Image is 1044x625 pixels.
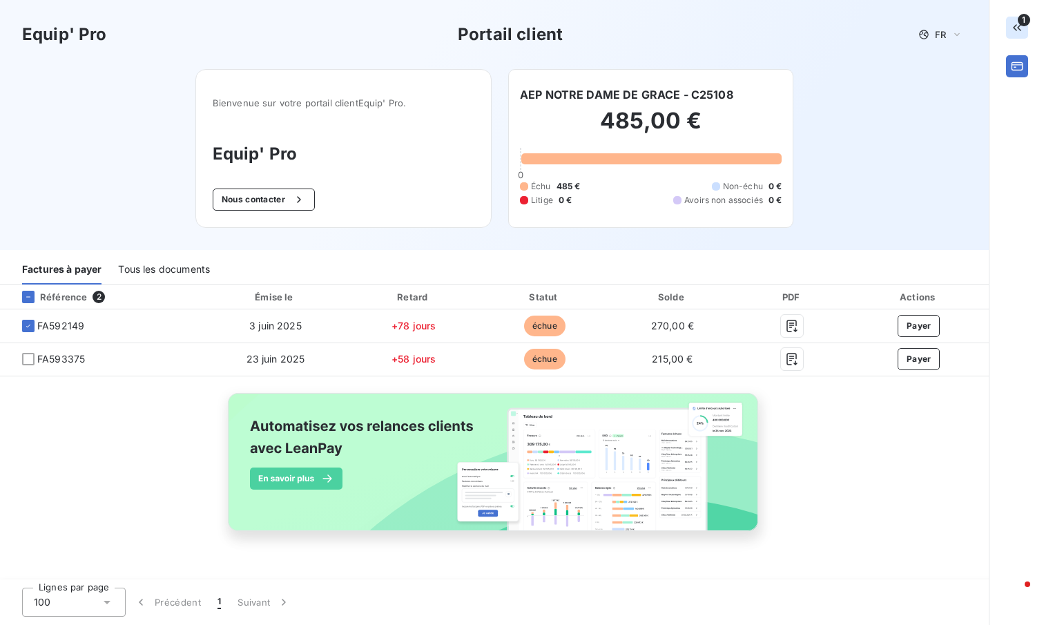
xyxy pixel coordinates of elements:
div: Tous les documents [118,256,210,285]
span: 1 [217,595,221,609]
span: 0 [518,169,523,180]
span: 0 € [768,194,782,206]
span: Non-échu [723,180,763,193]
button: Payer [898,348,940,370]
span: +78 jours [391,320,436,331]
span: 0 € [768,180,782,193]
h2: 485,00 € [520,107,782,148]
button: Nous contacter [213,189,315,211]
span: 100 [34,595,50,609]
span: 23 juin 2025 [246,353,305,365]
span: Litige [531,194,553,206]
iframe: Intercom live chat [997,578,1030,611]
div: Référence [11,291,87,303]
button: Suivant [229,588,299,617]
span: FA592149 [37,319,84,333]
h3: Equip' Pro [22,22,107,47]
button: Payer [898,315,940,337]
span: échue [524,349,565,369]
div: Retard [350,290,477,304]
div: Émise le [206,290,345,304]
div: Statut [483,290,606,304]
span: +58 jours [391,353,436,365]
div: Factures à payer [22,256,101,285]
div: Actions [851,290,986,304]
div: Solde [612,290,733,304]
span: 2 [93,291,105,303]
span: Avoirs non associés [684,194,763,206]
div: PDF [738,290,846,304]
span: 1 [1018,14,1030,26]
span: Échu [531,180,551,193]
span: FA593375 [37,352,85,366]
span: 0 € [559,194,572,206]
button: 1 [209,588,229,617]
span: 485 € [557,180,581,193]
span: FR [935,29,946,40]
span: 270,00 € [651,320,694,331]
button: Précédent [126,588,209,617]
span: 3 juin 2025 [249,320,302,331]
span: 215,00 € [652,353,693,365]
span: échue [524,316,565,336]
img: banner [215,385,773,555]
span: Bienvenue sur votre portail client Equip' Pro . [213,97,474,108]
h3: Equip' Pro [213,142,474,166]
h6: AEP NOTRE DAME DE GRACE - C25108 [520,86,733,103]
h3: Portail client [458,22,563,47]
